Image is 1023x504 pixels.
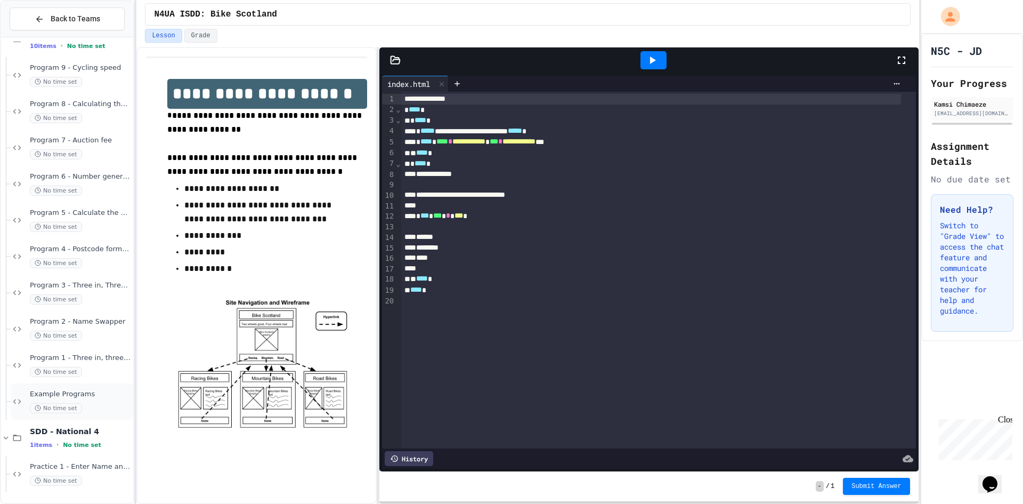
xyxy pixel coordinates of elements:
div: 17 [382,264,395,275]
div: 2 [382,105,395,115]
span: Fold line [395,159,401,168]
span: No time set [30,367,82,377]
span: No time set [30,113,82,123]
button: Grade [184,29,217,43]
span: Program 5 - Calculate the area of a rectangle [30,209,131,218]
span: Program 8 - Calculating the atomic weight of [MEDICAL_DATA] (alkanes) [30,100,131,109]
iframe: chat widget [935,415,1012,460]
span: - [816,481,824,492]
span: No time set [63,442,101,449]
div: 16 [382,253,395,264]
div: 19 [382,285,395,296]
span: 10 items [30,43,56,50]
span: N4UA ISDD: Bike Scotland [154,8,277,21]
div: 1 [382,94,395,105]
span: Program 7 - Auction fee [30,136,131,145]
div: 5 [382,137,395,148]
span: No time set [67,43,105,50]
span: No time set [30,476,82,486]
span: No time set [30,258,82,268]
div: 4 [382,126,395,137]
div: My Account [930,4,963,29]
h1: N5C - JD [931,43,982,58]
span: No time set [30,222,82,232]
span: No time set [30,331,82,341]
span: 1 items [30,442,52,449]
button: Submit Answer [843,478,910,495]
div: 20 [382,296,395,307]
div: 10 [382,190,395,201]
div: Kamsi Chimaeze [934,99,1010,109]
span: 1 [831,482,834,491]
button: Back to Teams [10,7,125,30]
span: Program 3 - Three in, Three out (Formatted) [30,281,131,290]
span: Program 2 - Name Swapper [30,317,131,326]
span: No time set [30,403,82,413]
span: Program 6 - Number generator [30,172,131,181]
h2: Your Progress [931,76,1013,91]
span: • [61,42,63,50]
h2: Assignment Details [931,139,1013,169]
span: Program 9 - Cycling speed [30,63,131,73]
span: No time set [30,186,82,196]
span: No time set [30,149,82,159]
span: Example Programs [30,390,131,399]
span: / [826,482,830,491]
div: index.html [382,78,435,90]
span: Fold line [395,105,401,114]
div: 15 [382,243,395,254]
span: Fold line [395,116,401,124]
span: Back to Teams [51,13,100,25]
div: No due date set [931,173,1013,186]
span: No time set [30,77,82,87]
div: 18 [382,274,395,285]
div: 13 [382,222,395,233]
span: Program 1 - Three in, three out [30,354,131,363]
span: No time set [30,294,82,305]
h3: Need Help? [940,203,1004,216]
div: index.html [382,76,449,92]
div: 14 [382,233,395,243]
div: Chat with us now!Close [4,4,74,68]
div: 3 [382,115,395,126]
span: Submit Answer [851,482,902,491]
div: 12 [382,211,395,222]
span: Program 4 - Postcode formatter [30,245,131,254]
div: 7 [382,158,395,169]
div: 9 [382,180,395,190]
iframe: chat widget [978,461,1012,493]
div: [EMAIL_ADDRESS][DOMAIN_NAME][PERSON_NAME] [934,109,1010,117]
div: History [385,451,433,466]
span: SDD - National 4 [30,427,131,436]
p: Switch to "Grade View" to access the chat feature and communicate with your teacher for help and ... [940,220,1004,316]
button: Lesson [145,29,182,43]
div: 8 [382,170,395,180]
span: • [56,441,59,449]
div: 11 [382,201,395,212]
div: 6 [382,148,395,158]
span: Practice 1 - Enter Name and Age [30,462,131,471]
